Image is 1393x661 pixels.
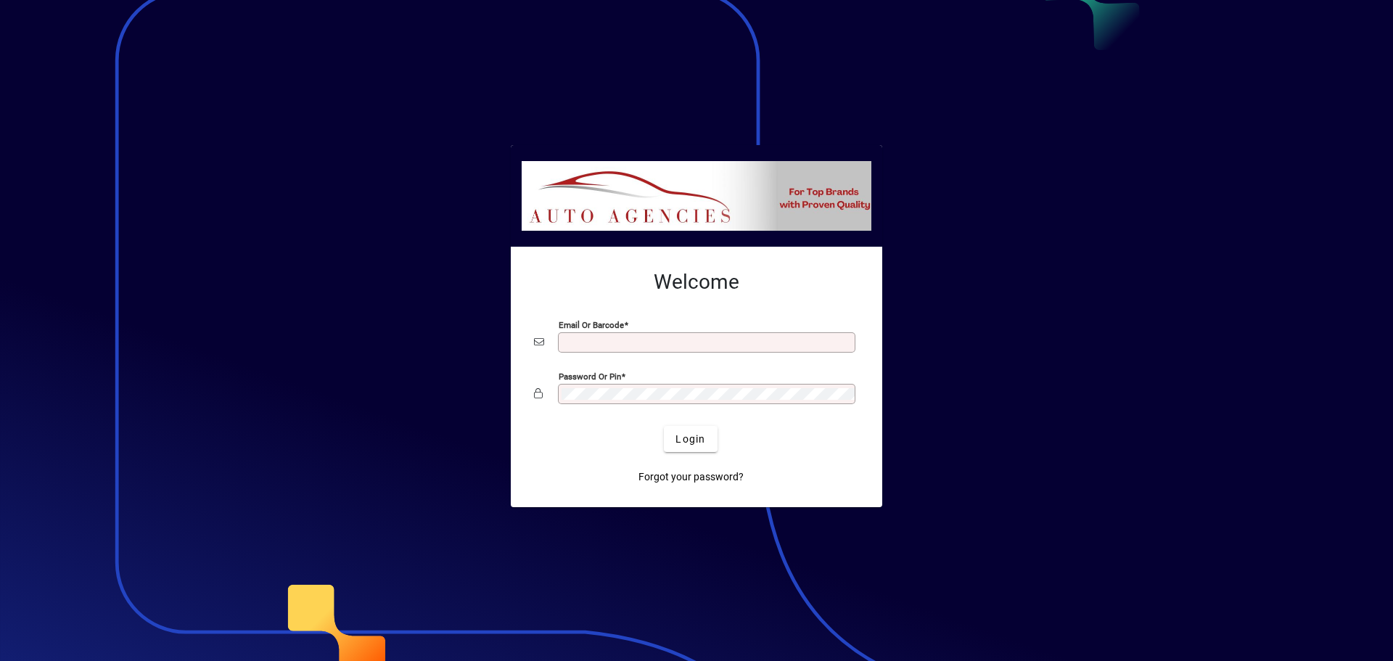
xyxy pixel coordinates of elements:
[633,464,749,490] a: Forgot your password?
[559,371,621,382] mat-label: Password or Pin
[675,432,705,447] span: Login
[559,320,624,330] mat-label: Email or Barcode
[534,270,859,295] h2: Welcome
[664,426,717,452] button: Login
[638,469,744,485] span: Forgot your password?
